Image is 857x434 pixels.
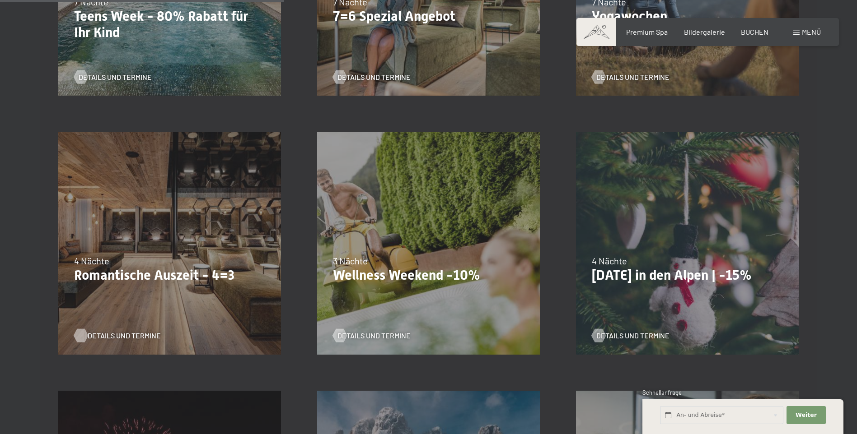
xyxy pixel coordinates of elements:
[592,72,670,82] a: Details und Termine
[74,8,265,41] p: Teens Week - 80% Rabatt für Ihr Kind
[626,28,668,36] a: Premium Spa
[592,331,670,341] a: Details und Termine
[596,331,670,341] span: Details und Termine
[337,331,411,341] span: Details und Termine
[333,267,524,283] p: Wellness Weekend -10%
[337,72,411,82] span: Details und Termine
[74,255,109,266] span: 4 Nächte
[333,8,524,24] p: 7=6 Spezial Angebot
[74,72,152,82] a: Details und Termine
[596,72,670,82] span: Details und Termine
[333,331,411,341] a: Details und Termine
[592,267,783,283] p: [DATE] in den Alpen | -15%
[74,267,265,283] p: Romantische Auszeit - 4=3
[592,255,627,266] span: 4 Nächte
[592,8,783,24] p: Yogawochen
[684,28,725,36] a: Bildergalerie
[74,331,152,341] a: Details und Termine
[642,389,682,396] span: Schnellanfrage
[802,28,821,36] span: Menü
[741,28,768,36] a: BUCHEN
[79,72,152,82] span: Details und Termine
[333,255,368,266] span: 3 Nächte
[796,411,817,419] span: Weiter
[88,331,161,341] span: Details und Termine
[787,406,825,425] button: Weiter
[333,72,411,82] a: Details und Termine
